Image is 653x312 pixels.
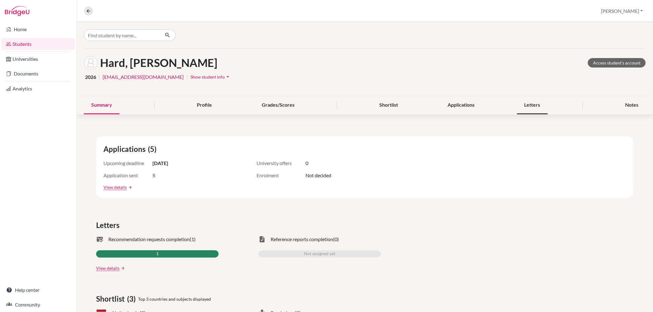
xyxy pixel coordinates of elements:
[84,29,160,41] input: Find student by name...
[100,56,217,69] h1: Hard, [PERSON_NAME]
[271,236,333,243] span: Reference reports completion
[257,160,306,167] span: University offers
[148,144,159,155] span: (5)
[1,38,75,50] a: Students
[108,236,190,243] span: Recommendation requests completion
[119,266,125,270] a: arrow_forward
[257,172,306,179] span: Enrolment
[618,96,646,114] div: Notes
[96,236,103,243] span: mark_email_read
[156,250,159,258] span: 1
[96,293,127,304] span: Shortlist
[190,72,231,82] button: Show student infoarrow_drop_down
[1,68,75,80] a: Documents
[1,299,75,311] a: Community
[517,96,548,114] div: Letters
[1,284,75,296] a: Help center
[190,236,196,243] span: (1)
[190,74,225,79] span: Show student info
[103,184,127,190] a: View details
[5,6,29,16] img: Bridge-U
[152,172,155,179] span: 5
[333,236,339,243] span: (0)
[1,83,75,95] a: Analytics
[152,160,168,167] span: [DATE]
[127,185,132,189] a: arrow_forward
[103,160,152,167] span: Upcoming deadline
[96,265,119,271] a: View details
[588,58,646,68] a: Access student's account
[127,293,138,304] span: (3)
[306,160,308,167] span: 0
[103,73,184,81] a: [EMAIL_ADDRESS][DOMAIN_NAME]
[306,172,331,179] span: Not decided
[225,74,231,80] i: arrow_drop_down
[1,23,75,35] a: Home
[138,296,211,302] span: Top 3 countries and subjects displayed
[372,96,405,114] div: Shortlist
[84,56,98,70] img: Olivia Hard's avatar
[186,73,188,81] span: |
[84,96,119,114] div: Summary
[1,53,75,65] a: Universities
[99,73,100,81] span: |
[440,96,482,114] div: Applications
[254,96,302,114] div: Grades/Scores
[258,236,266,243] span: task
[598,5,646,17] button: [PERSON_NAME]
[304,250,335,258] span: Not assigned yet
[85,73,96,81] span: 2026
[96,220,122,231] span: Letters
[190,96,219,114] div: Profile
[103,144,148,155] span: Applications
[103,172,152,179] span: Application sent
